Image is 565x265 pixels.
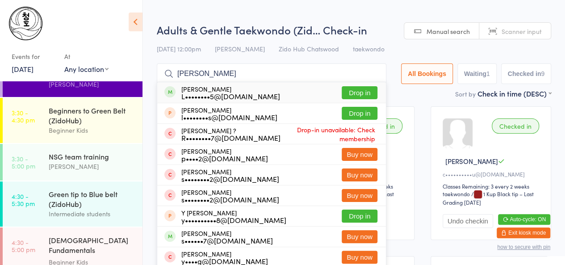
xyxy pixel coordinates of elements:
[215,44,265,53] span: [PERSON_NAME]
[49,189,135,209] div: Green tip to Blue belt (ZidoHub)
[181,155,268,162] div: p••••2@[DOMAIN_NAME]
[477,88,551,98] div: Check in time (DESC)
[181,175,279,182] div: s••••••••2@[DOMAIN_NAME]
[49,105,135,125] div: Beginners to Green Belt (ZidoHub)
[443,214,493,228] button: Undo checkin
[342,86,377,99] button: Drop in
[498,214,550,225] button: Auto-cycle: ON
[181,209,286,223] div: Y [PERSON_NAME]
[443,190,470,198] div: taekwondo
[3,181,142,227] a: 4:30 -5:30 pmGreen tip to Blue belt (ZidoHub)Intermediate students
[12,193,35,207] time: 4:30 - 5:30 pm
[353,44,385,53] span: taekwondo
[342,210,377,223] button: Drop in
[49,125,135,135] div: Beginner Kids
[49,79,135,89] div: [PERSON_NAME]
[342,230,377,243] button: Buy now
[12,109,35,123] time: 3:30 - 4:30 pm
[279,44,339,53] span: Zido Hub Chatswood
[181,250,268,265] div: [PERSON_NAME]
[9,7,42,40] img: Chungdo Taekwondo
[3,98,142,143] a: 3:30 -4:30 pmBeginners to Green Belt (ZidoHub)Beginner Kids
[49,161,135,172] div: [PERSON_NAME]
[49,209,135,219] div: Intermediate students
[181,196,279,203] div: s••••••••2@[DOMAIN_NAME]
[455,89,476,98] label: Sort by
[157,63,386,84] input: Search
[541,70,544,77] div: 9
[181,189,279,203] div: [PERSON_NAME]
[181,93,280,100] div: L••••••••5@[DOMAIN_NAME]
[342,251,377,264] button: Buy now
[445,156,498,166] span: [PERSON_NAME]
[12,155,35,169] time: 3:30 - 5:00 pm
[342,148,377,161] button: Buy now
[181,216,286,223] div: y••••••••••8@[DOMAIN_NAME]
[427,27,470,36] span: Manual search
[181,114,277,121] div: l••••••••s@[DOMAIN_NAME]
[486,70,490,77] div: 1
[497,244,550,250] button: how to secure with pin
[401,63,453,84] button: All Bookings
[3,144,142,181] a: 3:30 -5:00 pmNSG team training[PERSON_NAME]
[181,134,280,141] div: R••••••••7@[DOMAIN_NAME]
[181,230,273,244] div: [PERSON_NAME]
[181,106,277,121] div: [PERSON_NAME]
[12,64,33,74] a: [DATE]
[49,235,135,257] div: [DEMOGRAPHIC_DATA] Fundamentals ([GEOGRAPHIC_DATA])
[12,49,55,64] div: Events for
[181,168,279,182] div: [PERSON_NAME]
[280,123,377,145] span: Drop-in unavailable: Check membership
[492,118,539,134] div: Checked in
[157,44,201,53] span: [DATE] 12:00pm
[342,107,377,120] button: Drop in
[502,27,542,36] span: Scanner input
[157,22,551,37] h2: Adults & Gentle Taekwondo (Zid… Check-in
[457,63,497,84] button: Waiting1
[443,182,542,190] div: Classes Remaining: 3 every 2 weeks
[497,227,550,238] button: Exit kiosk mode
[49,151,135,161] div: NSG team training
[181,127,280,141] div: [PERSON_NAME] ?
[443,190,534,206] span: / 1 Kup Black tip – Last Grading [DATE]
[181,147,268,162] div: [PERSON_NAME]
[12,239,35,253] time: 4:30 - 5:00 pm
[64,49,109,64] div: At
[342,168,377,181] button: Buy now
[342,189,377,202] button: Buy now
[501,63,552,84] button: Checked in9
[181,237,273,244] div: s••••••7@[DOMAIN_NAME]
[181,85,280,100] div: [PERSON_NAME]
[64,64,109,74] div: Any location
[181,257,268,265] div: y••••g@[DOMAIN_NAME]
[443,170,542,178] div: c••••••••••u@[DOMAIN_NAME]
